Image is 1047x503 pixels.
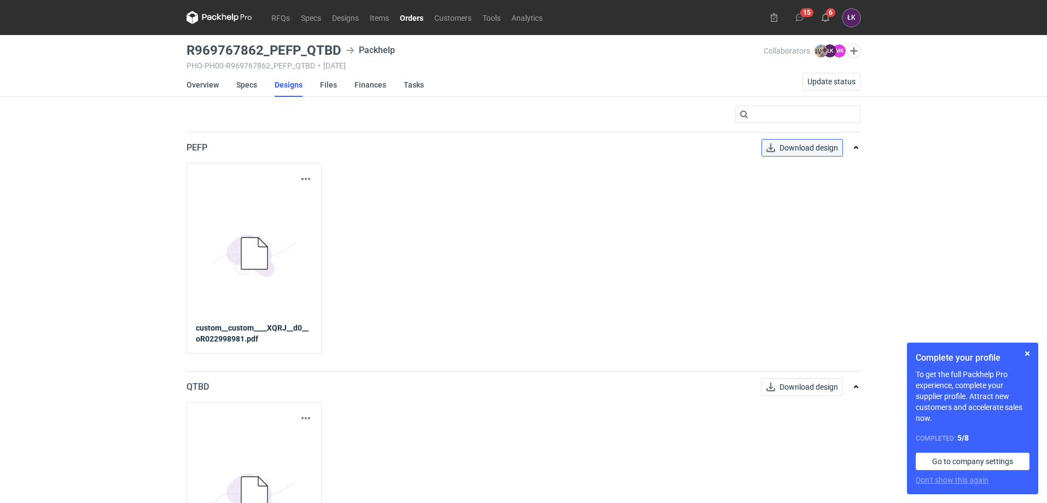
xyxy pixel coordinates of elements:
[916,369,1029,424] p: To get the full Packhelp Pro experience, complete your supplier profile. Attract new customers an...
[506,11,548,24] a: Analytics
[916,453,1029,470] a: Go to company settings
[823,44,836,57] figcaption: ŁK
[266,11,295,24] a: RFQs
[842,9,860,27] button: ŁK
[791,9,808,26] button: 15
[761,378,843,396] a: Download design
[404,73,424,97] a: Tasks
[299,172,312,186] button: Actions
[957,433,969,442] strong: 5 / 8
[187,44,341,57] h3: R969767862_PEFP_QTBD
[802,73,860,90] button: Update status
[817,9,834,26] button: 6
[187,61,764,70] div: PHO-PH00-R969767862_PEFP_QTBD [DATE]
[275,73,303,97] a: Designs
[327,11,364,24] a: Designs
[394,11,429,24] a: Orders
[815,44,828,57] img: Michał Palasek
[187,11,252,24] svg: Packhelp Pro
[1021,347,1034,360] button: Skip for now
[477,11,506,24] a: Tools
[295,11,327,24] a: Specs
[299,412,312,425] button: Actions
[187,141,207,154] p: PEFP
[187,380,209,394] p: QTBD
[916,351,1029,365] h1: Complete your profile
[196,322,312,344] strong: custom__custom____XQRJ__d0__oR022998981.pdf
[807,78,856,85] span: Update status
[318,61,321,70] span: •
[847,44,861,58] button: Edit collaborators
[346,44,395,57] div: Packhelp
[842,9,860,27] div: Łukasz Kowalski
[354,73,386,97] a: Finances
[764,47,810,55] span: Collaborators
[916,432,1029,444] div: Completed:
[761,139,843,157] a: Download design
[187,73,219,97] a: Overview
[364,11,394,24] a: Items
[429,11,477,24] a: Customers
[916,475,988,485] button: Don’t show this again
[236,73,257,97] a: Specs
[833,44,846,57] figcaption: MK
[320,73,337,97] a: Files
